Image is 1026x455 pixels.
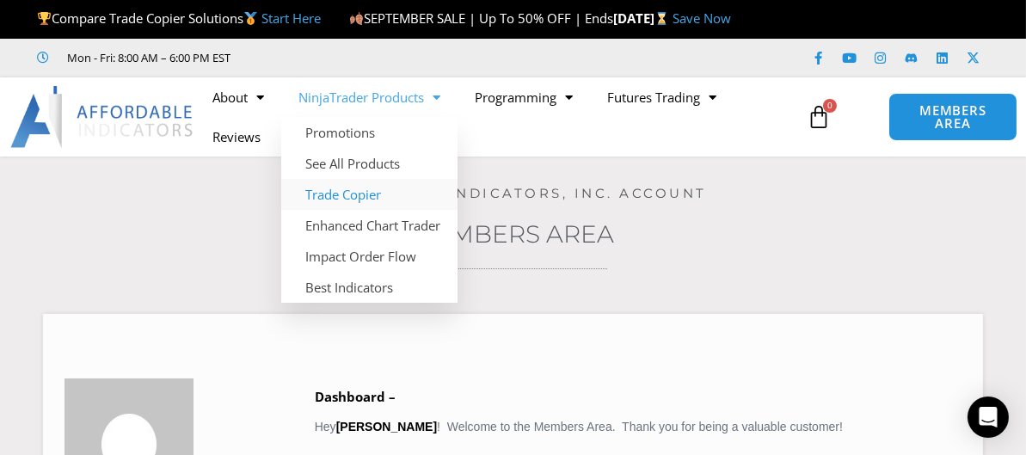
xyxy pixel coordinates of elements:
[906,104,998,130] span: MEMBERS AREA
[10,86,195,148] img: LogoAI | Affordable Indicators – NinjaTrader
[281,148,458,179] a: See All Products
[655,12,668,25] img: ⌛
[613,9,673,27] strong: [DATE]
[315,388,396,405] b: Dashboard –
[244,12,257,25] img: 🥇
[38,12,51,25] img: 🏆
[319,185,707,201] a: Affordable Indicators, Inc. Account
[255,49,513,66] iframe: Customer reviews powered by Trustpilot
[968,397,1009,438] div: Open Intercom Messenger
[281,117,458,148] a: Promotions
[64,47,231,68] span: Mon - Fri: 8:00 AM – 6:00 PM EST
[281,179,458,210] a: Trade Copier
[281,241,458,272] a: Impact Order Flow
[281,117,458,303] ul: NinjaTrader Products
[37,9,321,27] span: Compare Trade Copier Solutions
[590,77,734,117] a: Futures Trading
[673,9,731,27] a: Save Now
[458,77,590,117] a: Programming
[350,12,363,25] img: 🍂
[281,272,458,303] a: Best Indicators
[349,9,613,27] span: SEPTEMBER SALE | Up To 50% OFF | Ends
[281,210,458,241] a: Enhanced Chart Trader
[195,77,801,157] nav: Menu
[888,93,1017,141] a: MEMBERS AREA
[412,219,615,249] a: Members Area
[281,77,458,117] a: NinjaTrader Products
[336,420,437,433] strong: [PERSON_NAME]
[781,92,857,142] a: 0
[261,9,321,27] a: Start Here
[195,77,281,117] a: About
[195,117,278,157] a: Reviews
[823,99,837,113] span: 0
